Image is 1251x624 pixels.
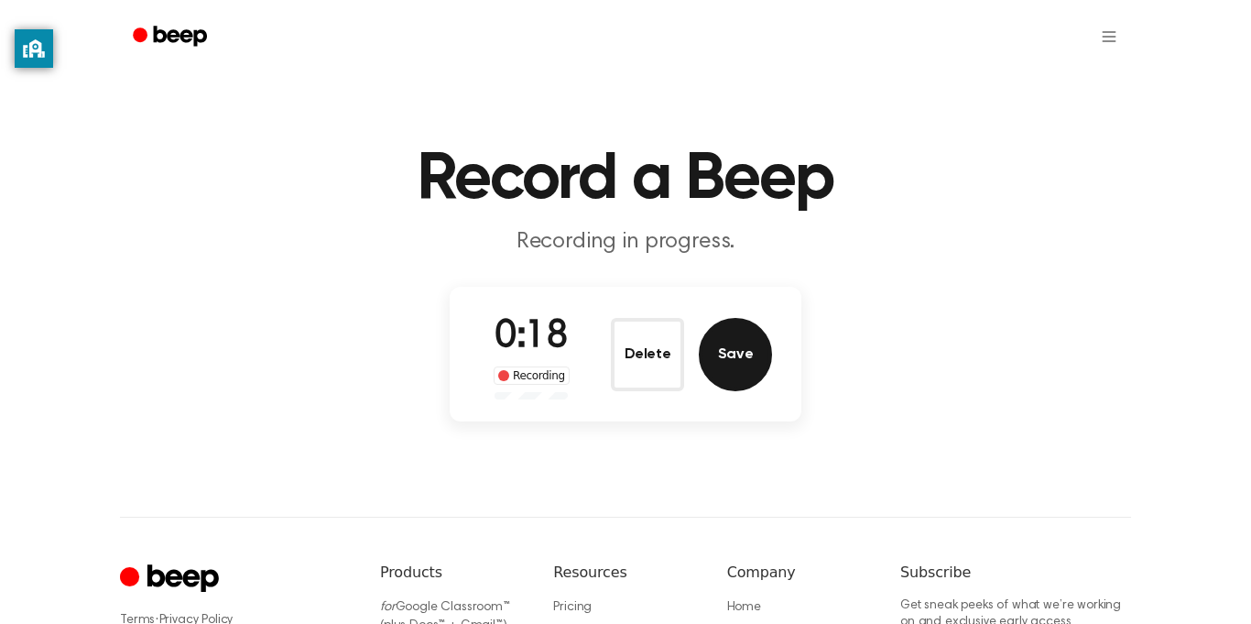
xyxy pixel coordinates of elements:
span: 0:18 [495,318,568,356]
h6: Company [727,562,871,584]
i: for [380,601,396,614]
h6: Subscribe [900,562,1131,584]
a: Pricing [553,601,592,614]
a: Home [727,601,761,614]
a: Beep [120,19,223,55]
h6: Resources [553,562,697,584]
button: Delete Audio Record [611,318,684,391]
div: Recording [494,367,570,385]
a: Cruip [120,562,223,597]
h6: Products [380,562,524,584]
p: Recording in progress. [274,227,977,257]
button: privacy banner [15,29,53,68]
h1: Record a Beep [157,147,1094,213]
button: Save Audio Record [699,318,772,391]
button: Open menu [1087,15,1131,59]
